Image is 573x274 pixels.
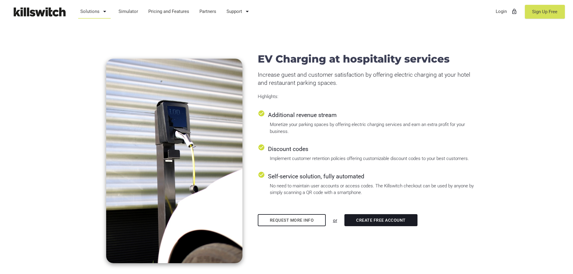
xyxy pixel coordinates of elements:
[244,4,251,19] i: arrow_drop_down
[270,183,476,196] div: No need to maintain user accounts or access codes. The Killswitch checkout can be used by anyone ...
[270,121,476,135] div: Monetize your parking spaces by offering electric charging services and earn an extra profit for ...
[9,5,69,19] img: Killswitch
[511,4,517,19] i: lock_outline
[258,93,476,101] p: Highlights:
[258,171,265,178] i: check_circle
[116,4,141,19] a: Simulator
[78,4,111,19] a: Solutions
[258,144,265,151] i: check_circle
[525,5,565,19] a: Sign Up Free
[258,171,476,181] div: Self-service solution, fully automated
[258,54,476,65] h4: EV Charging at hospitality services
[258,110,476,120] div: Additional revenue stream
[258,71,476,87] p: Increase guest and customer satisfaction by offering electric charging at your hotel and restaura...
[270,155,476,162] div: Implement customer retention policies offering customizable discount codes to your best customers.
[258,144,476,154] div: Discount codes
[258,214,326,226] a: Request more info
[146,4,192,19] a: Pricing and Features
[258,110,265,117] i: check_circle
[493,4,520,19] a: Loginlock_outline
[101,4,108,19] i: arrow_drop_down
[197,4,219,19] a: Partners
[224,4,254,19] a: Support
[344,214,418,226] a: Create free account
[106,59,242,263] img: EV Chargers for hotels
[333,218,337,223] u: or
